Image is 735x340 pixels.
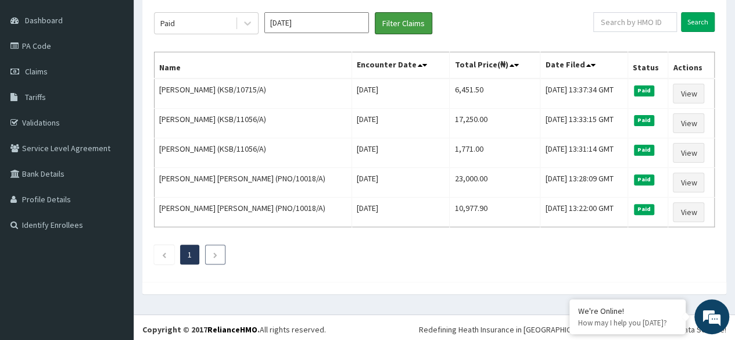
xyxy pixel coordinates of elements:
[540,168,628,198] td: [DATE] 13:28:09 GMT
[634,115,655,126] span: Paid
[6,221,221,262] textarea: Type your message and hit 'Enter'
[67,98,160,216] span: We're online!
[25,15,63,26] span: Dashboard
[673,173,704,192] a: View
[160,17,175,29] div: Paid
[162,249,167,260] a: Previous page
[264,12,369,33] input: Select Month and Year
[21,58,47,87] img: d_794563401_company_1708531726252_794563401
[352,198,450,227] td: [DATE]
[450,168,540,198] td: 23,000.00
[155,168,352,198] td: [PERSON_NAME] [PERSON_NAME] (PNO/10018/A)
[155,109,352,138] td: [PERSON_NAME] (KSB/11056/A)
[450,198,540,227] td: 10,977.90
[352,168,450,198] td: [DATE]
[213,249,218,260] a: Next page
[673,84,704,103] a: View
[634,85,655,96] span: Paid
[681,12,715,32] input: Search
[540,198,628,227] td: [DATE] 13:22:00 GMT
[207,324,257,335] a: RelianceHMO
[668,52,715,79] th: Actions
[450,109,540,138] td: 17,250.00
[450,78,540,109] td: 6,451.50
[352,78,450,109] td: [DATE]
[155,78,352,109] td: [PERSON_NAME] (KSB/10715/A)
[673,143,704,163] a: View
[155,198,352,227] td: [PERSON_NAME] [PERSON_NAME] (PNO/10018/A)
[352,52,450,79] th: Encounter Date
[540,109,628,138] td: [DATE] 13:33:15 GMT
[540,78,628,109] td: [DATE] 13:37:34 GMT
[352,138,450,168] td: [DATE]
[634,145,655,155] span: Paid
[673,202,704,222] a: View
[593,12,677,32] input: Search by HMO ID
[375,12,432,34] button: Filter Claims
[419,324,726,335] div: Redefining Heath Insurance in [GEOGRAPHIC_DATA] using Telemedicine and Data Science!
[540,52,628,79] th: Date Filed
[540,138,628,168] td: [DATE] 13:31:14 GMT
[450,52,540,79] th: Total Price(₦)
[634,204,655,214] span: Paid
[60,65,195,80] div: Chat with us now
[628,52,668,79] th: Status
[25,92,46,102] span: Tariffs
[155,138,352,168] td: [PERSON_NAME] (KSB/11056/A)
[25,66,48,77] span: Claims
[578,306,677,316] div: We're Online!
[673,113,704,133] a: View
[142,324,260,335] strong: Copyright © 2017 .
[352,109,450,138] td: [DATE]
[450,138,540,168] td: 1,771.00
[578,318,677,328] p: How may I help you today?
[191,6,218,34] div: Minimize live chat window
[155,52,352,79] th: Name
[634,174,655,185] span: Paid
[188,249,192,260] a: Page 1 is your current page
